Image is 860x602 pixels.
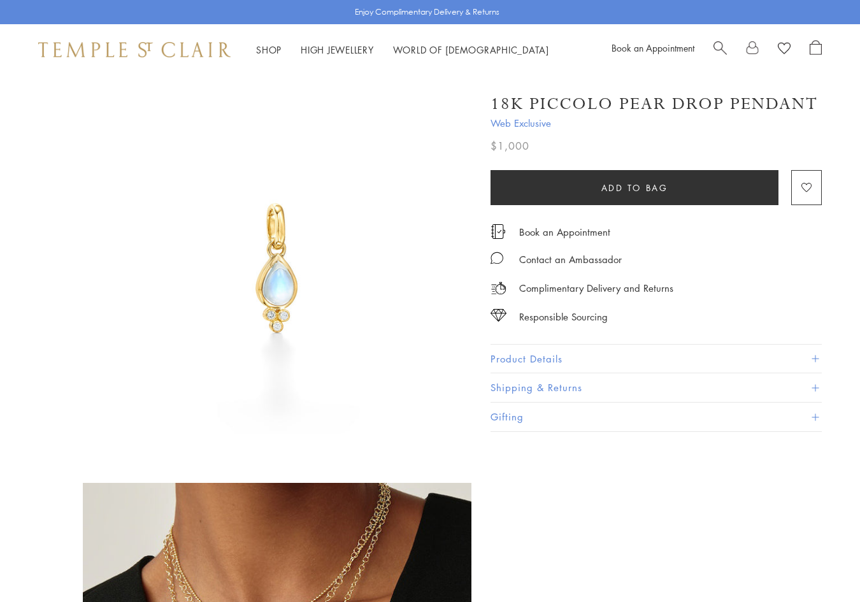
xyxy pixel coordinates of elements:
[491,403,822,431] button: Gifting
[256,43,282,56] a: ShopShop
[83,75,471,464] img: 18K Piccolo Pear Drop Pendant
[519,225,610,239] a: Book an Appointment
[491,138,529,154] span: $1,000
[491,280,506,296] img: icon_delivery.svg
[491,373,822,402] button: Shipping & Returns
[713,40,727,59] a: Search
[491,309,506,322] img: icon_sourcing.svg
[810,40,822,59] a: Open Shopping Bag
[491,252,503,264] img: MessageIcon-01_2.svg
[778,40,791,59] a: View Wishlist
[491,224,506,239] img: icon_appointment.svg
[491,93,818,115] h1: 18K Piccolo Pear Drop Pendant
[519,309,608,325] div: Responsible Sourcing
[491,115,822,131] span: Web Exclusive
[491,170,778,205] button: Add to bag
[519,280,673,296] p: Complimentary Delivery and Returns
[38,42,231,57] img: Temple St. Clair
[519,252,622,268] div: Contact an Ambassador
[355,6,499,18] p: Enjoy Complimentary Delivery & Returns
[612,41,694,54] a: Book an Appointment
[301,43,374,56] a: High JewelleryHigh Jewellery
[256,42,549,58] nav: Main navigation
[601,181,668,195] span: Add to bag
[491,345,822,373] button: Product Details
[393,43,549,56] a: World of [DEMOGRAPHIC_DATA]World of [DEMOGRAPHIC_DATA]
